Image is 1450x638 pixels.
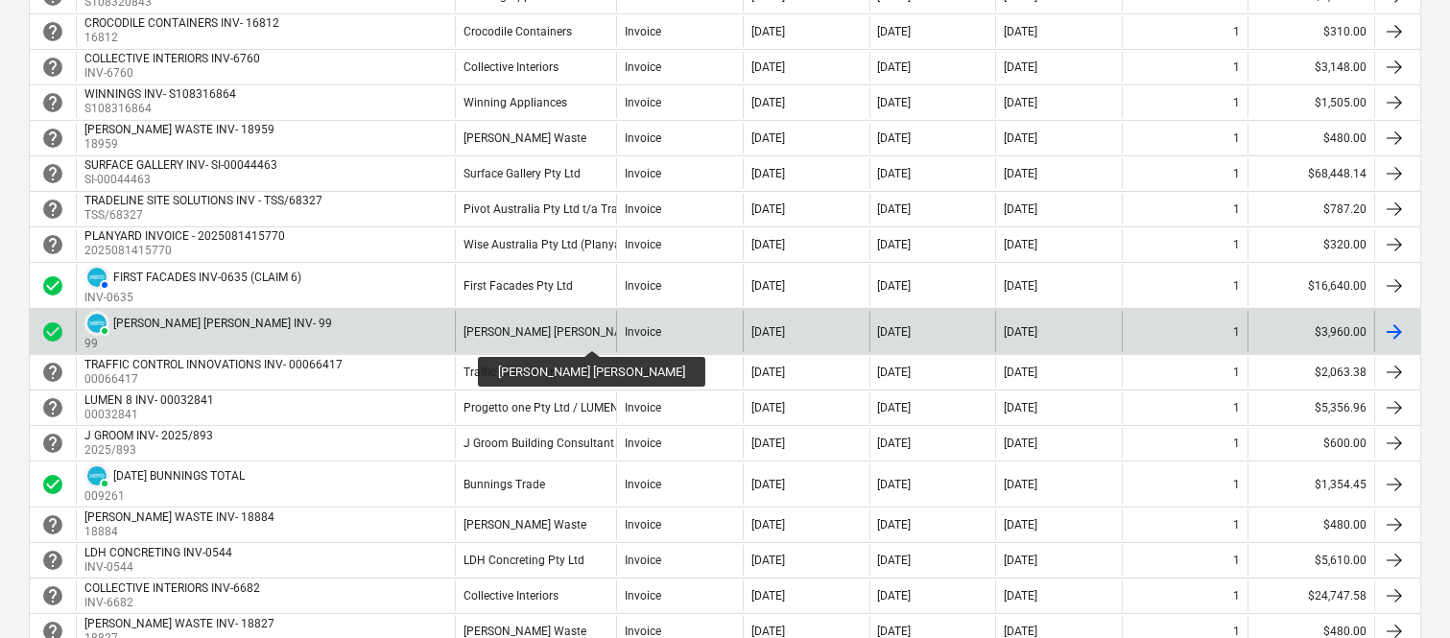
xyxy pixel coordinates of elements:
[751,25,785,38] div: [DATE]
[41,513,64,536] div: Invoice is waiting for an approval
[41,127,64,150] span: help
[878,401,912,414] div: [DATE]
[1233,25,1240,38] div: 1
[41,473,64,496] div: Invoice was approved
[1004,401,1037,414] div: [DATE]
[41,361,64,384] div: Invoice is waiting for an approval
[41,56,64,79] div: Invoice is waiting for an approval
[464,202,723,216] div: Pivot Australia Pty Ltd t/a Tradeline Site Solutions
[84,488,245,505] p: 009261
[751,60,785,74] div: [DATE]
[1248,265,1374,306] div: $16,640.00
[84,617,274,630] div: [PERSON_NAME] WASTE INV- 18827
[878,625,912,638] div: [DATE]
[625,325,661,339] div: Invoice
[1004,167,1037,180] div: [DATE]
[625,60,661,74] div: Invoice
[1248,392,1374,423] div: $5,356.96
[625,202,661,216] div: Invoice
[84,265,109,290] div: Invoice has been synced with Xero and its status is currently AUTHORISED
[1004,60,1037,74] div: [DATE]
[1233,554,1240,567] div: 1
[41,162,64,185] div: Invoice is waiting for an approval
[625,625,661,638] div: Invoice
[1004,202,1037,216] div: [DATE]
[878,238,912,251] div: [DATE]
[878,325,912,339] div: [DATE]
[113,317,332,330] div: [PERSON_NAME] [PERSON_NAME] INV- 99
[625,279,661,293] div: Invoice
[84,311,109,336] div: Invoice has been synced with Xero and its status is currently PAID
[41,198,64,221] span: help
[84,371,346,388] p: 00066417
[1004,25,1037,38] div: [DATE]
[41,274,64,297] span: check_circle
[1354,546,1450,638] iframe: Chat Widget
[84,336,332,352] p: 99
[1004,325,1037,339] div: [DATE]
[878,96,912,109] div: [DATE]
[84,123,274,136] div: [PERSON_NAME] WASTE INV- 18959
[1233,96,1240,109] div: 1
[751,401,785,414] div: [DATE]
[84,158,277,172] div: SURFACE GALLERY INV- SI-00044463
[1248,580,1374,611] div: $24,747.58
[464,325,641,339] div: [PERSON_NAME] [PERSON_NAME]
[1233,625,1240,638] div: 1
[84,463,109,488] div: Invoice has been synced with Xero and its status is currently PAID
[41,396,64,419] div: Invoice is waiting for an approval
[878,366,912,379] div: [DATE]
[41,320,64,343] div: Invoice was approved
[464,279,573,293] div: First Facades Pty Ltd
[87,466,107,485] img: xero.svg
[41,233,64,256] div: Invoice is waiting for an approval
[1248,545,1374,576] div: $5,610.00
[878,167,912,180] div: [DATE]
[878,279,912,293] div: [DATE]
[113,469,245,483] div: [DATE] BUNNINGS TOTAL
[1004,366,1037,379] div: [DATE]
[464,437,614,450] div: J Groom Building Consultant
[1248,87,1374,118] div: $1,505.00
[41,432,64,455] span: help
[84,52,260,65] div: COLLECTIVE INTERIORS INV-6760
[84,101,240,117] p: S108316864
[878,60,912,74] div: [DATE]
[1233,279,1240,293] div: 1
[1004,625,1037,638] div: [DATE]
[41,56,64,79] span: help
[751,478,785,491] div: [DATE]
[625,554,661,567] div: Invoice
[1004,96,1037,109] div: [DATE]
[464,366,641,379] div: Traffic Control Innovations Pty Ltd
[1233,518,1240,532] div: 1
[84,595,264,611] p: INV-6682
[751,625,785,638] div: [DATE]
[878,589,912,603] div: [DATE]
[41,274,64,297] div: Invoice was approved
[1233,131,1240,145] div: 1
[41,20,64,43] span: help
[464,478,545,491] div: Bunnings Trade
[1233,325,1240,339] div: 1
[87,314,107,333] img: xero.svg
[41,584,64,607] div: Invoice is waiting for an approval
[878,554,912,567] div: [DATE]
[751,131,785,145] div: [DATE]
[625,167,661,180] div: Invoice
[751,238,785,251] div: [DATE]
[625,589,661,603] div: Invoice
[625,401,661,414] div: Invoice
[84,30,283,46] p: 16812
[464,96,567,109] div: Winning Appliances
[1233,60,1240,74] div: 1
[625,518,661,532] div: Invoice
[41,361,64,384] span: help
[84,510,274,524] div: [PERSON_NAME] WASTE INV- 18884
[1248,463,1374,505] div: $1,354.45
[84,243,289,259] p: 2025081415770
[464,401,841,414] div: Progetto one Pty Ltd / LUMEN 8 ARCHITECTURAL LIGHTING External site
[1233,589,1240,603] div: 1
[1248,194,1374,224] div: $787.20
